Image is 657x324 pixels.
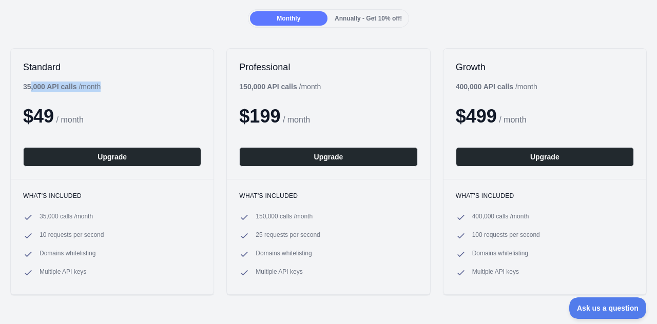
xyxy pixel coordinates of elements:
[256,231,320,241] span: 25 requests per second
[569,297,647,319] iframe: Toggle Customer Support
[472,231,540,241] span: 100 requests per second
[472,249,528,259] span: Domains whitelisting
[256,249,312,259] span: Domains whitelisting
[472,212,529,222] span: 400,000 calls / month
[256,212,313,222] span: 150,000 calls / month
